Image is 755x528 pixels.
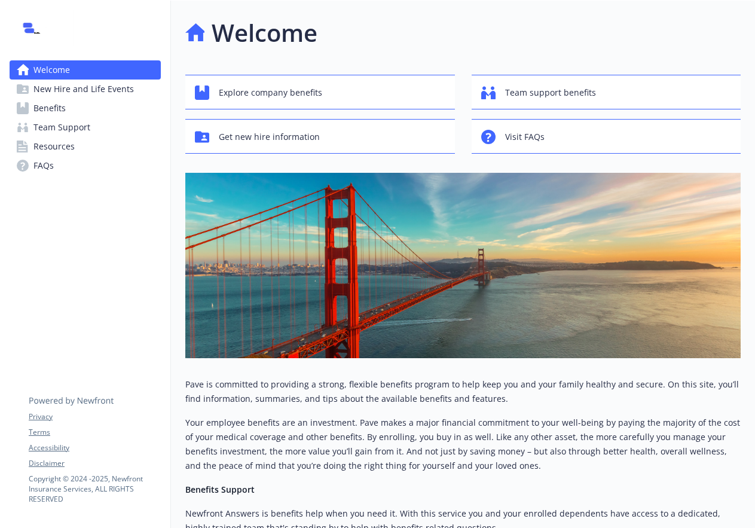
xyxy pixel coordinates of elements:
[29,442,160,453] a: Accessibility
[185,484,255,495] strong: Benefits Support
[29,458,160,469] a: Disclaimer
[185,75,455,109] button: Explore company benefits
[10,156,161,175] a: FAQs
[10,80,161,99] a: New Hire and Life Events
[33,60,70,80] span: Welcome
[219,126,320,148] span: Get new hire information
[472,119,741,154] button: Visit FAQs
[219,81,322,104] span: Explore company benefits
[212,15,317,51] h1: Welcome
[33,99,66,118] span: Benefits
[33,80,134,99] span: New Hire and Life Events
[29,474,160,504] p: Copyright © 2024 - 2025 , Newfront Insurance Services, ALL RIGHTS RESERVED
[10,137,161,156] a: Resources
[33,118,90,137] span: Team Support
[33,156,54,175] span: FAQs
[10,118,161,137] a: Team Support
[185,119,455,154] button: Get new hire information
[185,416,741,473] p: Your employee benefits are an investment. Pave makes a major financial commitment to your well-be...
[33,137,75,156] span: Resources
[505,126,545,148] span: Visit FAQs
[29,427,160,438] a: Terms
[10,99,161,118] a: Benefits
[472,75,741,109] button: Team support benefits
[10,60,161,80] a: Welcome
[185,377,741,406] p: Pave is committed to providing a strong, flexible benefits program to help keep you and your fami...
[185,173,741,358] img: overview page banner
[505,81,596,104] span: Team support benefits
[29,411,160,422] a: Privacy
